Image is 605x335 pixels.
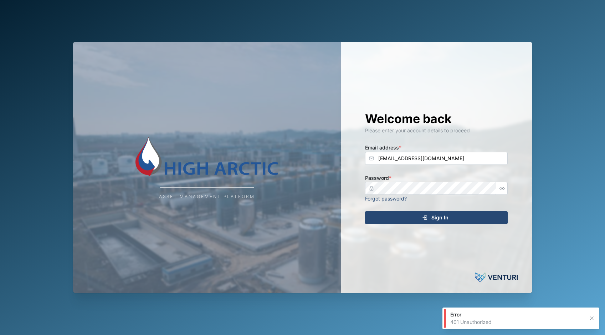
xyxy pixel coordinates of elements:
[365,144,401,152] label: Email address
[365,127,508,134] div: Please enter your account details to proceed
[365,174,391,182] label: Password
[135,135,278,178] img: Company Logo
[159,193,255,200] div: Asset Management Platform
[450,311,584,318] div: Error
[365,196,407,202] a: Forgot password?
[475,270,518,285] img: Venturi
[450,319,584,326] div: 401 Unauthorized
[365,111,508,127] h1: Welcome back
[431,212,448,224] span: Sign In
[365,152,508,165] input: Enter your email
[365,211,508,224] button: Sign In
